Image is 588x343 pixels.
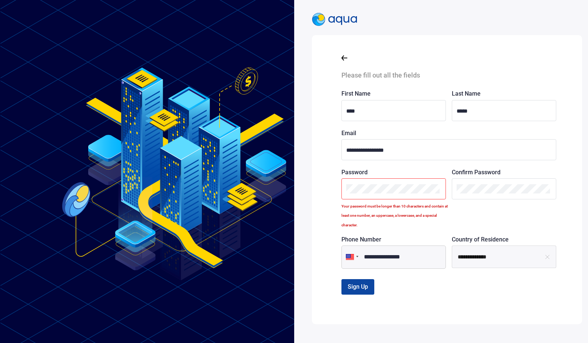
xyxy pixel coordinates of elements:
span: Sign Up [348,283,368,290]
button: Sign Up [341,279,374,295]
img: AquaPlatformHeaderLogo.svg [312,13,358,26]
div: United States: + 1 [341,246,361,269]
button: clear selection [539,246,556,268]
span: Password [341,169,368,176]
span: Country of Residence [452,236,509,243]
span: First Name [341,90,371,97]
span: Last Name [452,90,481,97]
span: Phone Number [341,236,381,243]
span: Please fill out all the fields [341,71,420,79]
span: Email [341,130,356,137]
span: Confirm Password [452,169,501,176]
span: Your password must be longer than 10 characters and contain at least one number, an uppercase, a ... [341,204,448,227]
